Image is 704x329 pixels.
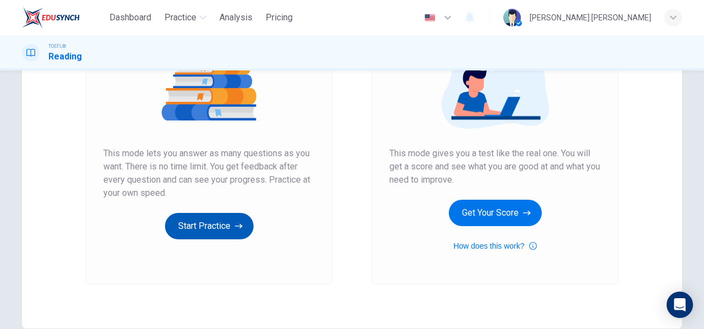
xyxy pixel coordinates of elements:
[453,239,536,253] button: How does this work?
[261,8,297,28] button: Pricing
[219,11,252,24] span: Analysis
[164,11,196,24] span: Practice
[449,200,542,226] button: Get Your Score
[165,213,254,239] button: Start Practice
[22,7,80,29] img: EduSynch logo
[215,8,257,28] button: Analysis
[160,8,211,28] button: Practice
[48,50,82,63] h1: Reading
[389,147,601,187] span: This mode gives you a test like the real one. You will get a score and see what you are good at a...
[48,42,66,50] span: TOEFL®
[266,11,293,24] span: Pricing
[22,7,105,29] a: EduSynch logo
[109,11,151,24] span: Dashboard
[667,292,693,318] div: Open Intercom Messenger
[423,14,437,22] img: en
[103,147,315,200] span: This mode lets you answer as many questions as you want. There is no time limit. You get feedback...
[105,8,156,28] button: Dashboard
[503,9,521,26] img: Profile picture
[530,11,651,24] div: [PERSON_NAME] [PERSON_NAME]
